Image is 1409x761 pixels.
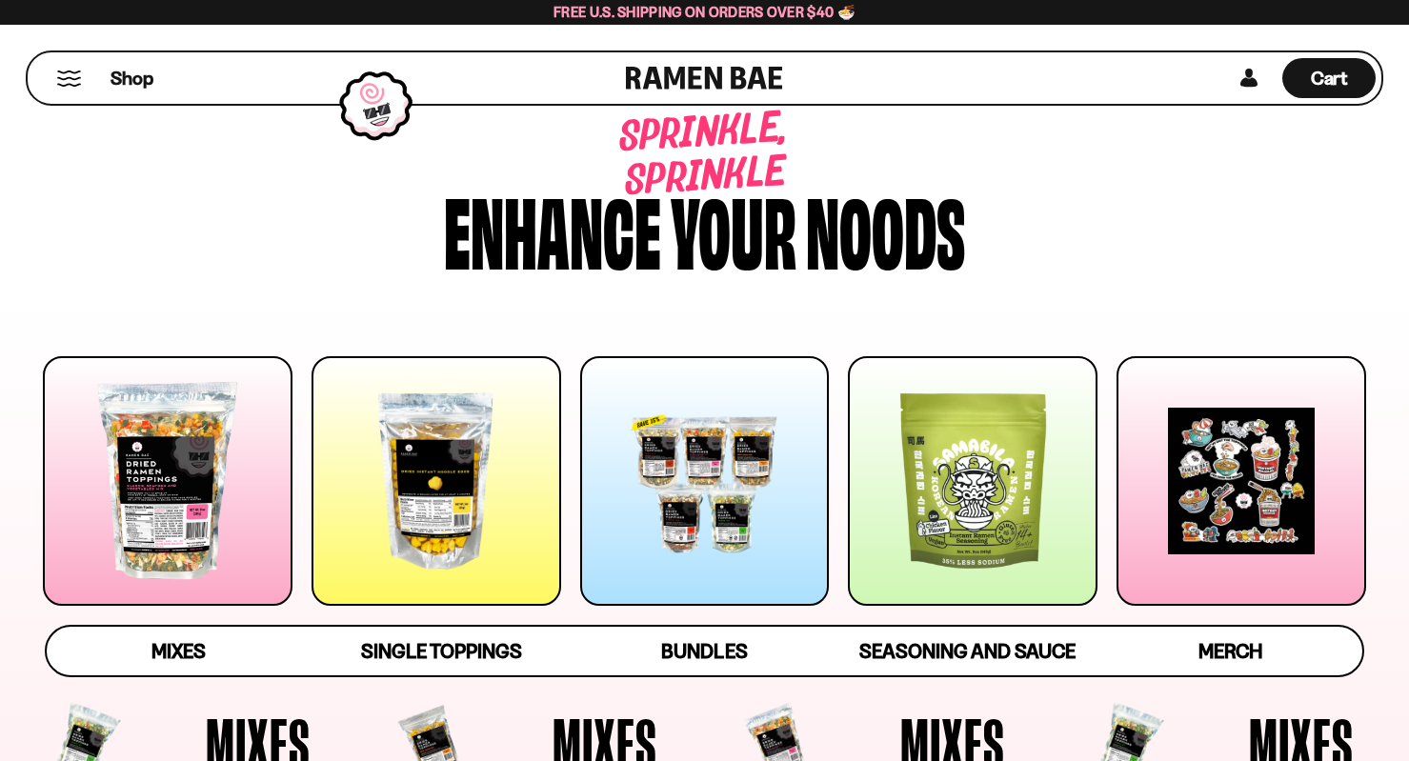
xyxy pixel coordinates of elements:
[310,627,573,675] a: Single Toppings
[444,183,661,273] div: Enhance
[1198,639,1262,663] span: Merch
[47,627,310,675] a: Mixes
[56,70,82,87] button: Mobile Menu Trigger
[671,183,796,273] div: your
[151,639,206,663] span: Mixes
[111,58,153,98] a: Shop
[859,639,1076,663] span: Seasoning and Sauce
[661,639,747,663] span: Bundles
[1311,67,1348,90] span: Cart
[806,183,965,273] div: noods
[1099,627,1362,675] a: Merch
[836,627,1099,675] a: Seasoning and Sauce
[573,627,835,675] a: Bundles
[111,66,153,91] span: Shop
[361,639,522,663] span: Single Toppings
[1282,52,1376,104] a: Cart
[554,3,855,21] span: Free U.S. Shipping on Orders over $40 🍜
